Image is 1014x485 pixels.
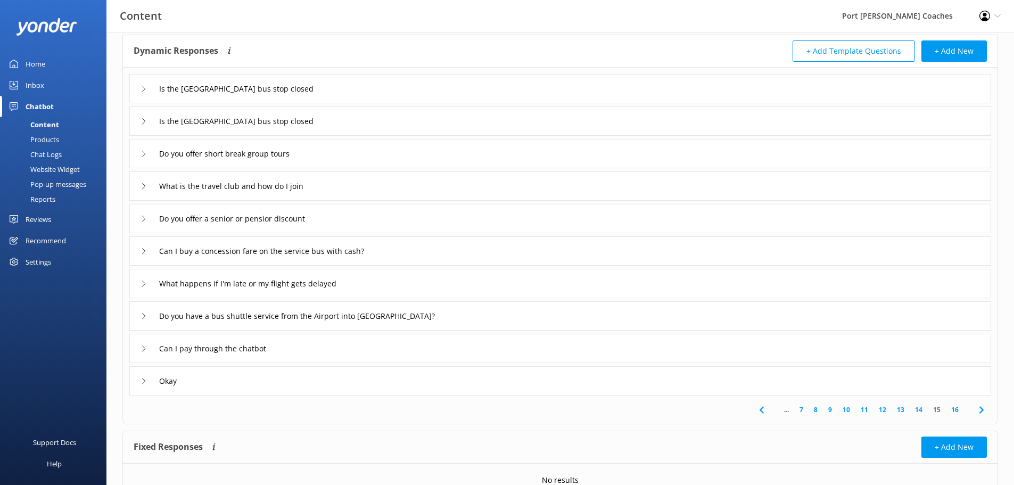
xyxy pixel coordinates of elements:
[6,117,59,132] div: Content
[26,251,51,273] div: Settings
[33,432,76,453] div: Support Docs
[928,405,946,415] a: 15
[120,7,162,24] h3: Content
[134,40,218,62] h4: Dynamic Responses
[26,75,44,96] div: Inbox
[837,405,855,415] a: 10
[6,147,106,162] a: Chat Logs
[794,405,809,415] a: 7
[921,40,987,62] button: + Add New
[134,437,203,458] h4: Fixed Responses
[779,405,794,415] span: ...
[6,147,62,162] div: Chat Logs
[793,40,915,62] button: + Add Template Questions
[26,53,45,75] div: Home
[6,117,106,132] a: Content
[873,405,892,415] a: 12
[6,132,106,147] a: Products
[6,192,106,207] a: Reports
[26,96,54,117] div: Chatbot
[6,162,106,177] a: Website Widget
[855,405,873,415] a: 11
[910,405,928,415] a: 14
[26,230,66,251] div: Recommend
[6,162,80,177] div: Website Widget
[6,132,59,147] div: Products
[946,405,964,415] a: 16
[892,405,910,415] a: 13
[809,405,823,415] a: 8
[823,405,837,415] a: 9
[47,453,62,474] div: Help
[6,192,55,207] div: Reports
[6,177,86,192] div: Pop-up messages
[921,437,987,458] button: + Add New
[16,18,77,36] img: yonder-white-logo.png
[26,209,51,230] div: Reviews
[6,177,106,192] a: Pop-up messages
